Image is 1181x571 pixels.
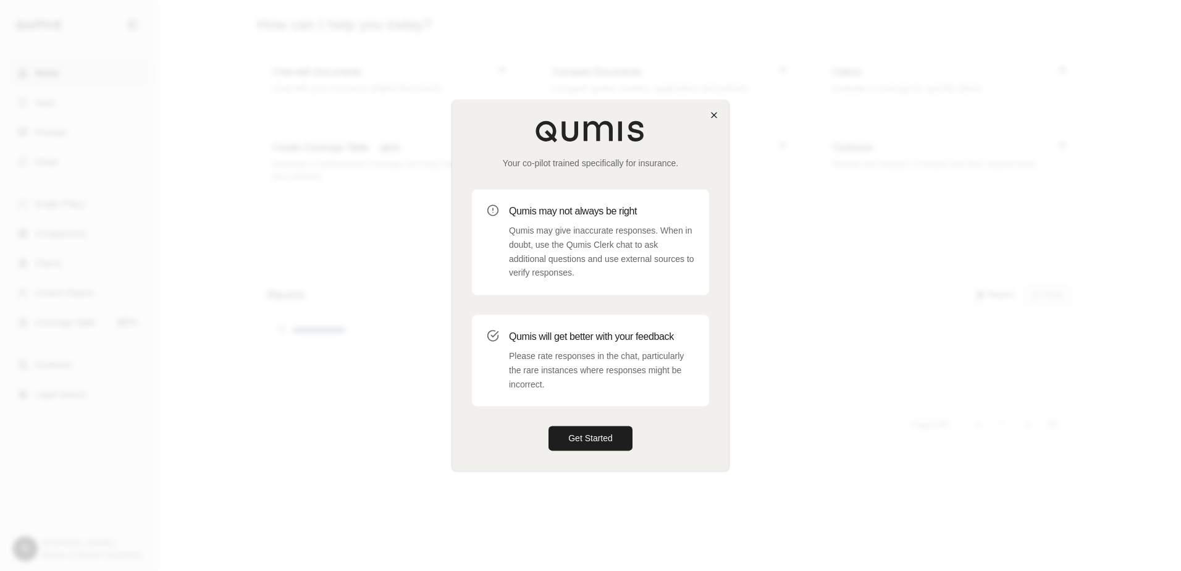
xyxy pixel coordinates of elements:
[509,329,694,344] h3: Qumis will get better with your feedback
[509,349,694,391] p: Please rate responses in the chat, particularly the rare instances where responses might be incor...
[535,120,646,142] img: Qumis Logo
[548,426,633,451] button: Get Started
[472,157,709,169] p: Your co-pilot trained specifically for insurance.
[509,204,694,219] h3: Qumis may not always be right
[509,224,694,280] p: Qumis may give inaccurate responses. When in doubt, use the Qumis Clerk chat to ask additional qu...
